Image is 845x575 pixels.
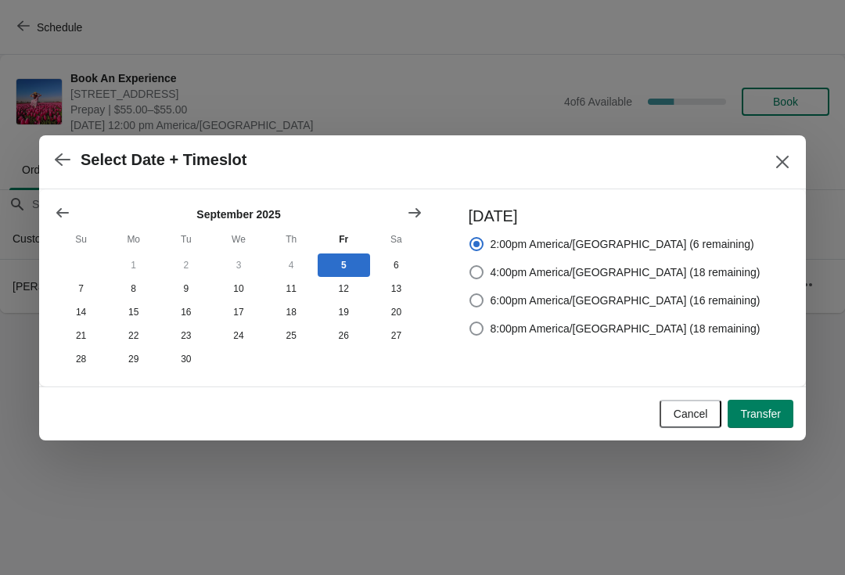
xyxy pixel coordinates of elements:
[55,300,107,324] button: Sunday September 14 2025
[49,199,77,227] button: Show previous month, August 2025
[107,300,160,324] button: Monday September 15 2025
[318,253,370,277] button: Today Friday September 5 2025
[265,300,318,324] button: Thursday September 18 2025
[491,293,760,308] span: 6:00pm America/[GEOGRAPHIC_DATA] (16 remaining)
[491,264,760,280] span: 4:00pm America/[GEOGRAPHIC_DATA] (18 remaining)
[674,408,708,420] span: Cancel
[469,205,760,227] h3: [DATE]
[318,324,370,347] button: Friday September 26 2025
[768,148,796,176] button: Close
[212,300,264,324] button: Wednesday September 17 2025
[107,347,160,371] button: Monday September 29 2025
[55,324,107,347] button: Sunday September 21 2025
[81,151,247,169] h2: Select Date + Timeslot
[318,277,370,300] button: Friday September 12 2025
[370,324,422,347] button: Saturday September 27 2025
[107,324,160,347] button: Monday September 22 2025
[370,300,422,324] button: Saturday September 20 2025
[318,225,370,253] th: Friday
[212,253,264,277] button: Wednesday September 3 2025
[491,236,754,252] span: 2:00pm America/[GEOGRAPHIC_DATA] (6 remaining)
[160,347,212,371] button: Tuesday September 30 2025
[212,277,264,300] button: Wednesday September 10 2025
[740,408,781,420] span: Transfer
[265,253,318,277] button: Thursday September 4 2025
[160,300,212,324] button: Tuesday September 16 2025
[265,324,318,347] button: Thursday September 25 2025
[160,277,212,300] button: Tuesday September 9 2025
[265,225,318,253] th: Thursday
[55,277,107,300] button: Sunday September 7 2025
[107,253,160,277] button: Monday September 1 2025
[212,225,264,253] th: Wednesday
[370,225,422,253] th: Saturday
[160,225,212,253] th: Tuesday
[728,400,793,428] button: Transfer
[212,324,264,347] button: Wednesday September 24 2025
[107,225,160,253] th: Monday
[160,253,212,277] button: Tuesday September 2 2025
[55,225,107,253] th: Sunday
[370,277,422,300] button: Saturday September 13 2025
[491,321,760,336] span: 8:00pm America/[GEOGRAPHIC_DATA] (18 remaining)
[318,300,370,324] button: Friday September 19 2025
[55,347,107,371] button: Sunday September 28 2025
[265,277,318,300] button: Thursday September 11 2025
[107,277,160,300] button: Monday September 8 2025
[370,253,422,277] button: Saturday September 6 2025
[660,400,722,428] button: Cancel
[401,199,429,227] button: Show next month, October 2025
[160,324,212,347] button: Tuesday September 23 2025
